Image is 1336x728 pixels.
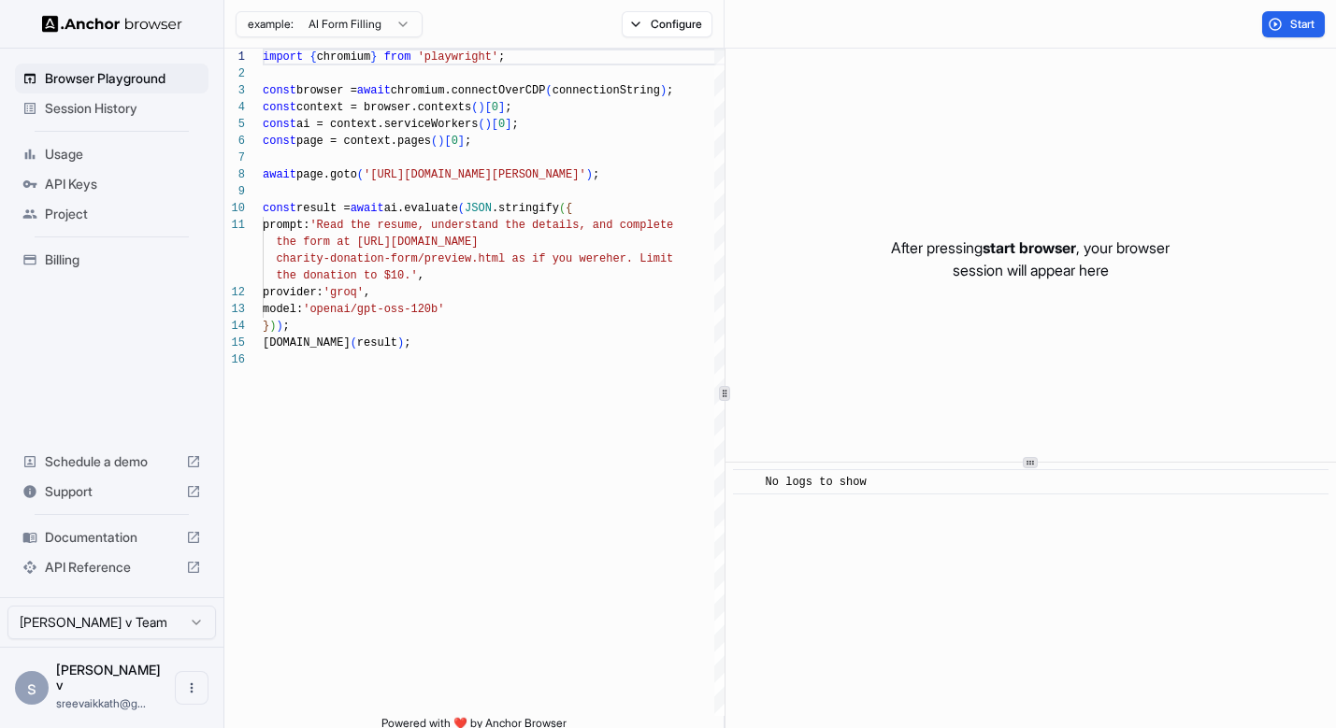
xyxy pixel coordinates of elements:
span: Schedule a demo [45,452,179,471]
span: await [263,168,296,181]
span: ) [485,118,492,131]
span: Project [45,205,201,223]
span: 'groq' [323,286,364,299]
div: 7 [224,150,245,166]
span: the form at [URL][DOMAIN_NAME] [276,236,478,249]
span: No logs to show [766,476,867,489]
span: { [309,50,316,64]
span: ( [431,135,438,148]
span: ; [283,320,290,333]
span: [DOMAIN_NAME] [263,336,351,350]
span: ( [357,168,364,181]
span: ai.evaluate [384,202,458,215]
span: ) [586,168,593,181]
span: chromium [317,50,371,64]
span: ai = context.serviceWorkers [296,118,478,131]
div: 4 [224,99,245,116]
span: from [384,50,411,64]
span: API Reference [45,558,179,577]
div: s [15,671,49,705]
span: browser = [296,84,357,97]
span: Billing [45,250,201,269]
div: Support [15,477,208,507]
div: 16 [224,351,245,368]
div: 5 [224,116,245,133]
span: 0 [452,135,458,148]
span: ; [511,118,518,131]
span: ; [498,50,505,64]
span: ; [465,135,471,148]
span: ) [660,84,667,97]
span: ( [351,336,357,350]
span: ( [545,84,552,97]
span: ; [593,168,599,181]
p: After pressing , your browser session will appear here [891,236,1170,281]
span: chromium.connectOverCDP [391,84,546,97]
span: charity-donation-form/preview.html as if you were [276,252,606,265]
div: 6 [224,133,245,150]
span: Usage [45,145,201,164]
span: her. Limit [606,252,673,265]
span: ; [505,101,511,114]
span: , [418,269,424,282]
span: ​ [742,473,752,492]
span: ; [667,84,673,97]
div: 14 [224,318,245,335]
span: 'openai/gpt-oss-120b' [303,303,444,316]
span: Start [1290,17,1316,32]
span: start browser [983,238,1076,257]
span: await [351,202,384,215]
span: result [357,336,397,350]
div: Billing [15,245,208,275]
div: API Reference [15,552,208,582]
span: sreevaikkath@gmail.com [56,696,146,710]
span: ( [478,118,484,131]
span: const [263,101,296,114]
span: Browser Playground [45,69,201,88]
span: page = context.pages [296,135,431,148]
span: { [566,202,572,215]
span: } [370,50,377,64]
span: , [364,286,370,299]
span: lete [646,219,673,232]
span: ( [559,202,566,215]
span: [ [492,118,498,131]
div: 12 [224,284,245,301]
div: 15 [224,335,245,351]
div: 11 [224,217,245,234]
span: ( [458,202,465,215]
span: const [263,135,296,148]
span: provider: [263,286,323,299]
div: Schedule a demo [15,447,208,477]
div: 10 [224,200,245,217]
span: Session History [45,99,201,118]
span: ] [458,135,465,148]
span: } [263,320,269,333]
span: ] [498,101,505,114]
div: Usage [15,139,208,169]
span: await [357,84,391,97]
span: API Keys [45,175,201,193]
span: ] [505,118,511,131]
div: 9 [224,183,245,200]
span: Support [45,482,179,501]
span: ; [404,336,410,350]
span: '[URL][DOMAIN_NAME][PERSON_NAME]' [364,168,586,181]
span: 'Read the resume, understand the details, and comp [309,219,646,232]
span: JSON [465,202,492,215]
span: page.goto [296,168,357,181]
span: const [263,202,296,215]
span: ) [438,135,444,148]
span: ) [276,320,282,333]
div: 13 [224,301,245,318]
span: .stringify [492,202,559,215]
span: prompt: [263,219,309,232]
span: sreeraj v [56,662,161,692]
div: API Keys [15,169,208,199]
span: ( [471,101,478,114]
button: Configure [622,11,712,37]
span: [ [485,101,492,114]
div: 2 [224,65,245,82]
span: 'playwright' [418,50,498,64]
button: Open menu [175,671,208,705]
